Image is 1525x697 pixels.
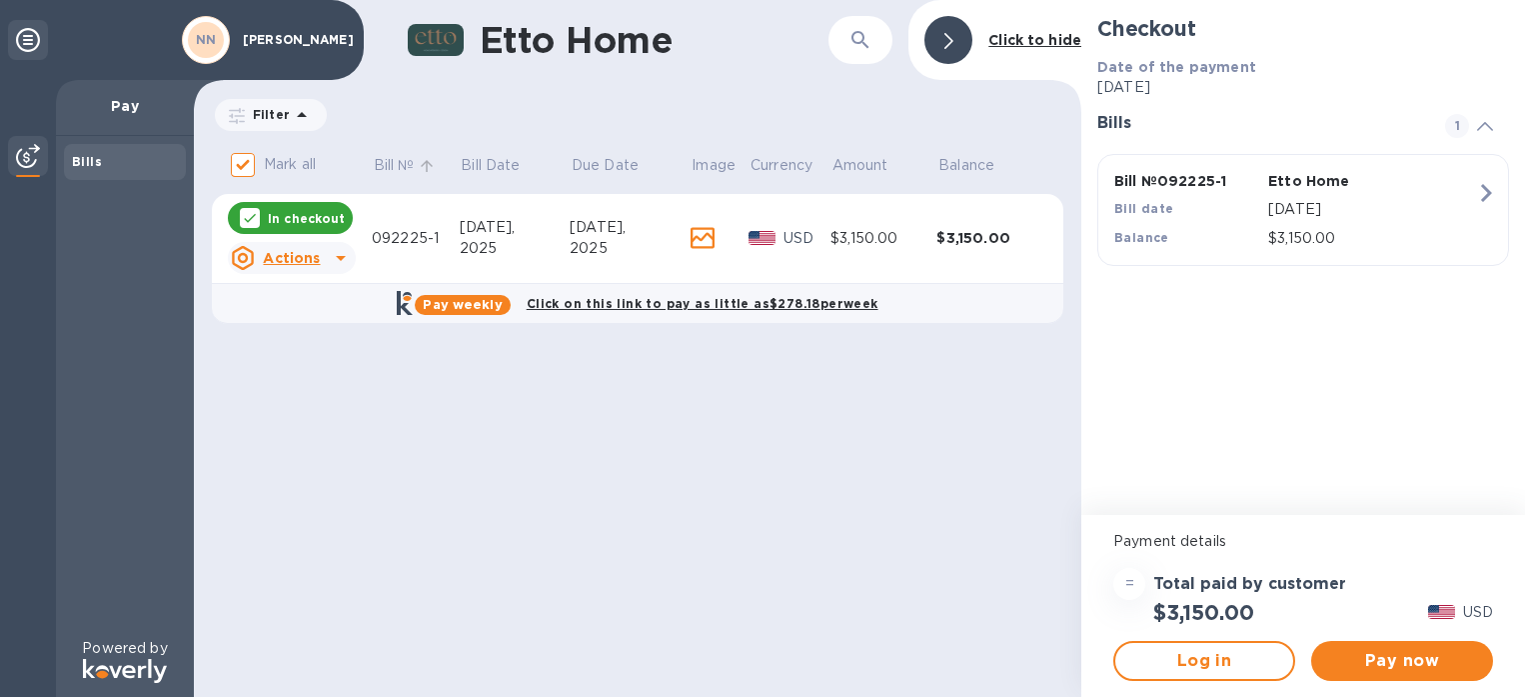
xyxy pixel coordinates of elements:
[1113,641,1295,681] button: Log in
[988,32,1081,48] b: Click to hide
[82,638,167,659] p: Powered by
[460,238,571,259] div: 2025
[1428,605,1455,619] img: USD
[1114,201,1174,216] b: Bill date
[830,228,936,249] div: $3,150.00
[374,155,441,176] span: Bill №
[1268,199,1476,220] p: [DATE]
[1097,154,1509,266] button: Bill №092225-1Etto HomeBill date[DATE]Balance$3,150.00
[1097,114,1421,133] h3: Bills
[461,155,520,176] p: Bill Date
[749,231,775,245] img: USD
[1327,649,1477,673] span: Pay now
[527,296,878,311] b: Click on this link to pay as little as $278.18 per week
[1268,171,1414,191] p: Etto Home
[832,155,888,176] p: Amount
[938,155,1020,176] span: Balance
[268,210,345,227] p: In checkout
[1268,228,1476,249] p: $3,150.00
[783,228,830,249] p: USD
[263,250,320,266] u: Actions
[570,238,690,259] div: 2025
[1311,641,1493,681] button: Pay now
[1097,16,1509,41] h2: Checkout
[1113,568,1145,600] div: =
[1097,59,1256,75] b: Date of the payment
[1445,114,1469,138] span: 1
[938,155,994,176] p: Balance
[572,155,665,176] span: Due Date
[1153,575,1346,594] h3: Total paid by customer
[461,155,546,176] span: Bill Date
[1113,531,1493,552] p: Payment details
[372,228,460,249] div: 092225-1
[832,155,914,176] span: Amount
[1463,602,1493,623] p: USD
[264,154,316,175] p: Mark all
[1114,171,1260,191] p: Bill № 092225-1
[83,659,167,683] img: Logo
[572,155,639,176] p: Due Date
[1153,600,1253,625] h2: $3,150.00
[692,155,736,176] p: Image
[460,217,571,238] div: [DATE],
[570,217,690,238] div: [DATE],
[1131,649,1277,673] span: Log in
[196,32,217,47] b: NN
[936,228,1043,248] div: $3,150.00
[243,33,343,47] p: [PERSON_NAME]
[1114,230,1169,245] b: Balance
[423,297,502,312] b: Pay weekly
[374,155,415,176] p: Bill №
[480,19,828,61] h1: Etto Home
[72,96,178,116] p: Pay
[72,154,102,169] b: Bills
[245,106,290,123] p: Filter
[751,155,812,176] p: Currency
[1097,77,1509,98] p: [DATE]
